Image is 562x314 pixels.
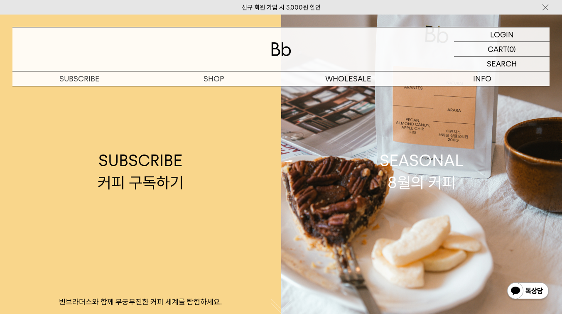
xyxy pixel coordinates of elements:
[454,42,550,56] a: CART (0)
[415,71,550,86] p: INFO
[281,71,415,86] p: WHOLESALE
[488,42,507,56] p: CART
[454,27,550,42] a: LOGIN
[506,282,550,302] img: 카카오톡 채널 1:1 채팅 버튼
[487,56,517,71] p: SEARCH
[147,71,281,86] a: SHOP
[380,150,464,194] div: SEASONAL 8월의 커피
[12,71,147,86] a: SUBSCRIBE
[242,4,321,11] a: 신규 회원 가입 시 3,000원 할인
[507,42,516,56] p: (0)
[490,27,514,42] p: LOGIN
[271,42,291,56] img: 로고
[98,150,184,194] div: SUBSCRIBE 커피 구독하기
